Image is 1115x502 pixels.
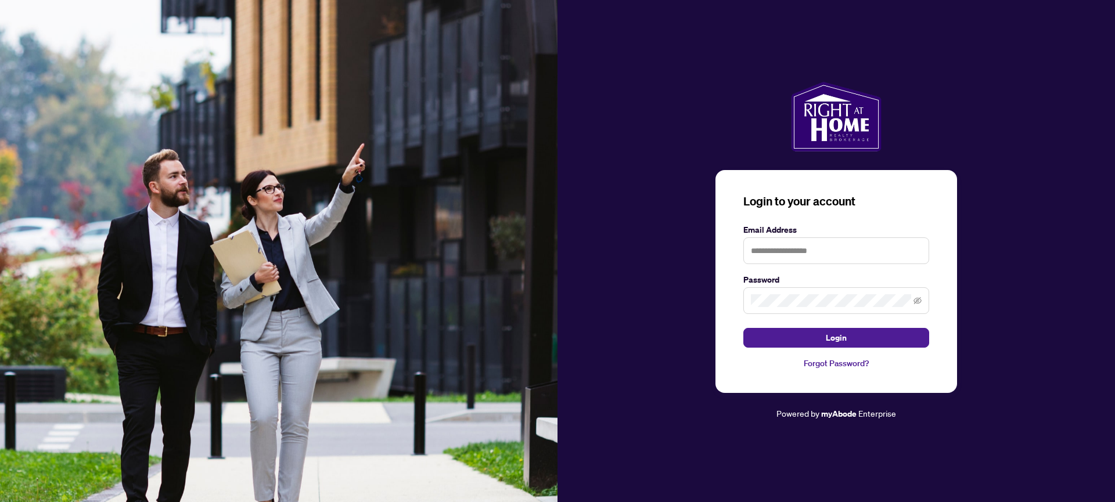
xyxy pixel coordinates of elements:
label: Password [743,273,929,286]
span: Powered by [776,408,819,418]
span: Enterprise [858,408,896,418]
span: Login [826,328,847,347]
a: myAbode [821,407,857,420]
img: ma-logo [791,82,881,151]
h3: Login to your account [743,193,929,210]
label: Email Address [743,223,929,236]
button: Login [743,328,929,348]
span: eye-invisible [913,297,922,305]
a: Forgot Password? [743,357,929,370]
